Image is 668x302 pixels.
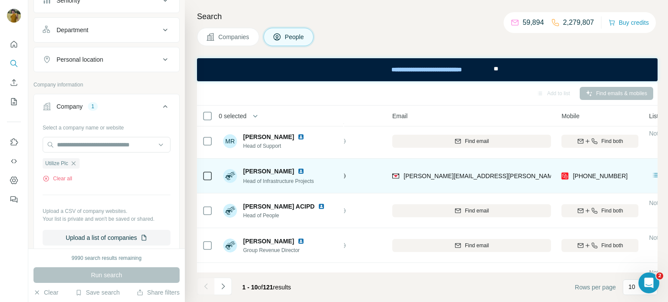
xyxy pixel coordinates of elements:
[297,168,304,175] img: LinkedIn logo
[75,288,120,297] button: Save search
[33,288,58,297] button: Clear
[465,242,489,249] span: Find email
[242,284,291,291] span: results
[392,172,399,180] img: provider findymail logo
[7,134,21,150] button: Use Surfe on LinkedIn
[7,153,21,169] button: Use Surfe API
[197,58,658,81] iframe: Banner
[601,242,623,249] span: Find both
[43,207,170,215] p: Upload a CSV of company websites.
[392,112,407,120] span: Email
[243,178,314,184] span: Head of Infrastructure Projects
[242,284,258,291] span: 1 - 10
[43,215,170,223] p: Your list is private and won't be saved or shared.
[57,55,103,64] div: Personal location
[392,204,551,217] button: Find email
[7,56,21,71] button: Search
[243,142,308,150] span: Head of Support
[223,134,237,148] div: MR
[57,26,88,34] div: Department
[243,237,294,246] span: [PERSON_NAME]
[243,246,308,254] span: Group Revenue Director
[561,172,568,180] img: provider prospeo logo
[7,9,21,23] img: Avatar
[563,17,594,28] p: 2,279,807
[465,137,489,145] span: Find email
[88,103,98,110] div: 1
[7,192,21,207] button: Feedback
[197,10,658,23] h4: Search
[43,175,72,183] button: Clear all
[285,33,305,41] span: People
[465,207,489,215] span: Find email
[223,204,237,218] img: Avatar
[34,49,179,70] button: Personal location
[223,169,237,183] img: Avatar
[218,33,250,41] span: Companies
[243,167,294,176] span: [PERSON_NAME]
[43,120,170,132] div: Select a company name or website
[243,271,294,280] span: [PERSON_NAME]
[573,173,628,179] span: [PHONE_NUMBER]
[404,173,607,179] span: [PERSON_NAME][EMAIL_ADDRESS][PERSON_NAME][DOMAIN_NAME]
[223,239,237,252] img: Avatar
[243,202,314,211] span: [PERSON_NAME] ACIPD
[656,272,663,279] span: 2
[318,203,325,210] img: LinkedIn logo
[297,272,304,279] img: LinkedIn logo
[7,94,21,110] button: My lists
[392,239,551,252] button: Find email
[45,159,68,167] span: Utilize Plc
[392,135,551,148] button: Find email
[263,284,273,291] span: 121
[72,254,142,262] div: 9990 search results remaining
[523,17,544,28] p: 59,894
[34,20,179,40] button: Department
[649,112,661,120] span: Lists
[137,288,180,297] button: Share filters
[561,239,638,252] button: Find both
[7,173,21,188] button: Dashboard
[297,238,304,245] img: LinkedIn logo
[601,207,623,215] span: Find both
[57,102,83,111] div: Company
[561,135,638,148] button: Find both
[561,204,638,217] button: Find both
[34,96,179,120] button: Company1
[628,282,635,291] p: 10
[243,212,328,219] span: Head of People
[7,75,21,90] button: Enrich CSV
[214,278,232,295] button: Navigate to next page
[575,283,616,292] span: Rows per page
[243,133,294,141] span: [PERSON_NAME]
[219,112,247,120] span: 0 selected
[297,133,304,140] img: LinkedIn logo
[561,112,579,120] span: Mobile
[7,37,21,52] button: Quick start
[608,17,649,29] button: Buy credits
[601,137,623,145] span: Find both
[43,230,170,246] button: Upload a list of companies
[638,272,659,293] iframe: Intercom live chat
[258,284,263,291] span: of
[33,81,180,89] p: Company information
